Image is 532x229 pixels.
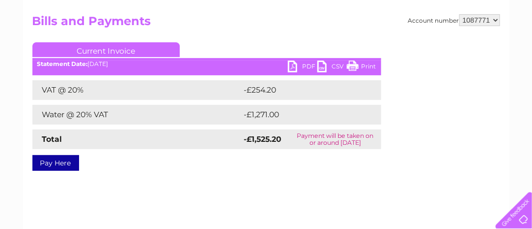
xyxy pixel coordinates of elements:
img: logo.png [19,26,69,56]
a: Print [347,61,376,75]
a: Energy [384,42,405,49]
h2: Bills and Payments [32,14,500,33]
a: Telecoms [411,42,441,49]
div: [DATE] [32,61,381,67]
td: Water @ 20% VAT [32,105,242,125]
td: VAT @ 20% [32,80,242,100]
a: Log out [500,42,523,49]
a: Water [359,42,378,49]
td: -£254.20 [242,80,365,100]
a: CSV [317,61,347,75]
strong: Total [42,134,62,144]
a: PDF [288,61,317,75]
strong: -£1,525.20 [244,134,282,144]
a: 0333 014 3131 [347,5,415,17]
a: Current Invoice [32,42,180,57]
td: Payment will be taken on or around [DATE] [289,130,381,149]
a: Blog [447,42,461,49]
b: Statement Date: [37,60,88,67]
td: -£1,271.00 [242,105,366,125]
div: Account number [408,14,500,26]
a: Contact [467,42,491,49]
a: Pay Here [32,155,79,171]
div: Clear Business is a trading name of Verastar Limited (registered in [GEOGRAPHIC_DATA] No. 3667643... [34,5,499,48]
